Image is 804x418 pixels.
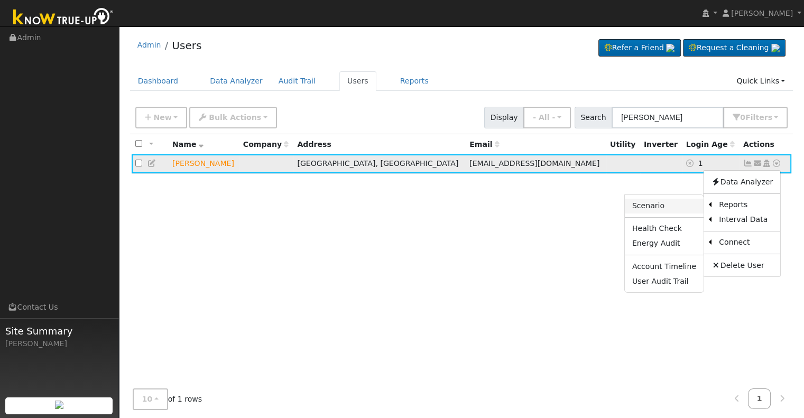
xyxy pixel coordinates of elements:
[625,259,704,274] a: Account Timeline Report
[644,139,679,150] div: Inverter
[711,198,780,212] a: Reports
[469,140,499,148] span: Email
[133,388,168,410] button: 10
[55,401,63,409] img: retrieve
[243,140,289,148] span: Company name
[625,274,704,289] a: User Audit Trail
[142,395,153,403] span: 10
[293,154,466,174] td: [GEOGRAPHIC_DATA], [GEOGRAPHIC_DATA]
[598,39,681,57] a: Refer a Friend
[748,388,771,409] a: 1
[484,107,524,128] span: Display
[271,71,324,91] a: Audit Trail
[762,159,771,168] a: Login As
[575,107,612,128] span: Search
[704,258,780,273] a: Delete User
[711,235,780,250] a: Connect
[202,71,271,91] a: Data Analyzer
[147,159,157,168] a: Edit User
[523,107,571,128] button: - All -
[745,113,772,122] span: Filter
[612,107,724,128] input: Search
[172,39,201,52] a: Users
[5,338,113,349] div: [PERSON_NAME]
[133,388,202,410] span: of 1 rows
[686,140,735,148] span: Days since last login
[772,158,781,169] a: Other actions
[625,221,704,236] a: Health Check Report
[339,71,376,91] a: Users
[135,107,188,128] button: New
[153,113,171,122] span: New
[743,159,753,168] a: Not connected
[169,154,239,174] td: Lead
[753,158,762,169] a: m.r.garrett1@comcast.net
[704,174,780,189] a: Data Analyzer
[297,139,462,150] div: Address
[743,139,788,150] div: Actions
[666,44,674,52] img: retrieve
[711,212,780,227] a: Interval Data
[469,159,599,168] span: [EMAIL_ADDRESS][DOMAIN_NAME]
[172,140,204,148] span: Name
[728,71,793,91] a: Quick Links
[683,39,785,57] a: Request a Cleaning
[625,199,704,213] a: Scenario Report
[189,107,276,128] button: Bulk Actions
[392,71,437,91] a: Reports
[8,6,119,30] img: Know True-Up
[698,159,703,168] span: 08/12/2025 2:34:26 PM
[625,236,704,251] a: Energy Audit Report
[723,107,788,128] button: 0Filters
[130,71,187,91] a: Dashboard
[731,9,793,17] span: [PERSON_NAME]
[610,139,636,150] div: Utility
[209,113,261,122] span: Bulk Actions
[771,44,780,52] img: retrieve
[686,159,698,168] a: No login access
[768,113,772,122] span: s
[5,324,113,338] span: Site Summary
[137,41,161,49] a: Admin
